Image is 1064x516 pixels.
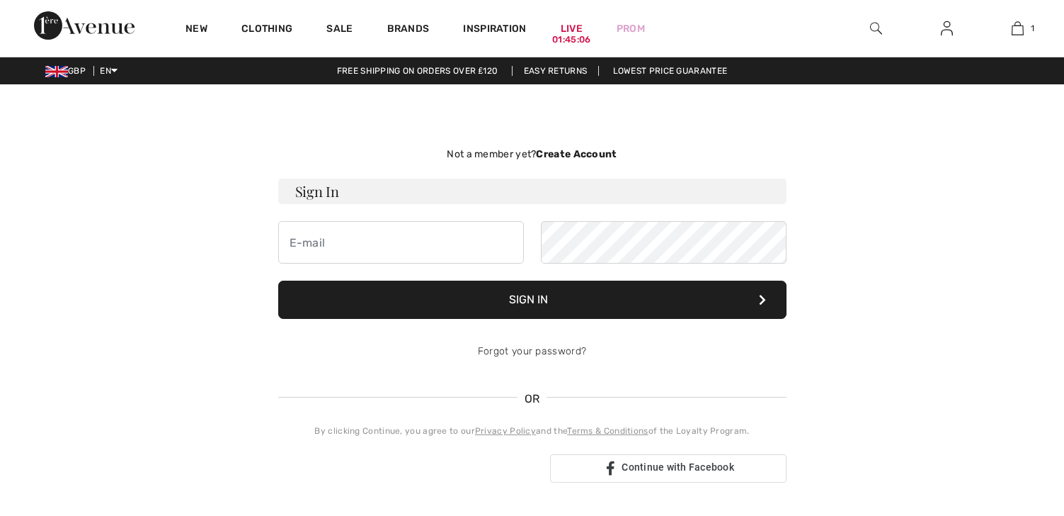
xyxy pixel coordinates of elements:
div: By clicking Continue, you agree to our and the of the Loyalty Program. [278,425,786,437]
span: GBP [45,66,91,76]
input: E-mail [278,221,524,264]
a: Lowest Price Guarantee [602,66,739,76]
span: OR [517,391,547,408]
div: 01:45:06 [552,33,590,47]
img: UK Pound [45,66,68,77]
a: Forgot your password? [478,345,586,357]
iframe: Sign in with Google Button [271,453,546,484]
span: Continue with Facebook [622,461,734,473]
a: Free shipping on orders over ₤120 [326,66,510,76]
button: Sign In [278,281,786,319]
a: Terms & Conditions [567,426,648,436]
a: Continue with Facebook [550,454,786,483]
strong: Create Account [536,148,617,160]
a: Clothing [241,23,292,38]
span: EN [100,66,118,76]
a: Privacy Policy [475,426,536,436]
a: New [185,23,207,38]
h3: Sign In [278,179,786,204]
a: Live01:45:06 [561,21,583,36]
span: Inspiration [463,23,526,38]
a: Prom [617,21,645,36]
div: Not a member yet? [278,147,786,162]
img: 1ère Avenue [34,11,135,40]
a: Easy Returns [512,66,600,76]
iframe: Sign in with Google Dialogue [773,14,1050,206]
a: Brands [387,23,430,38]
a: Sale [326,23,353,38]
